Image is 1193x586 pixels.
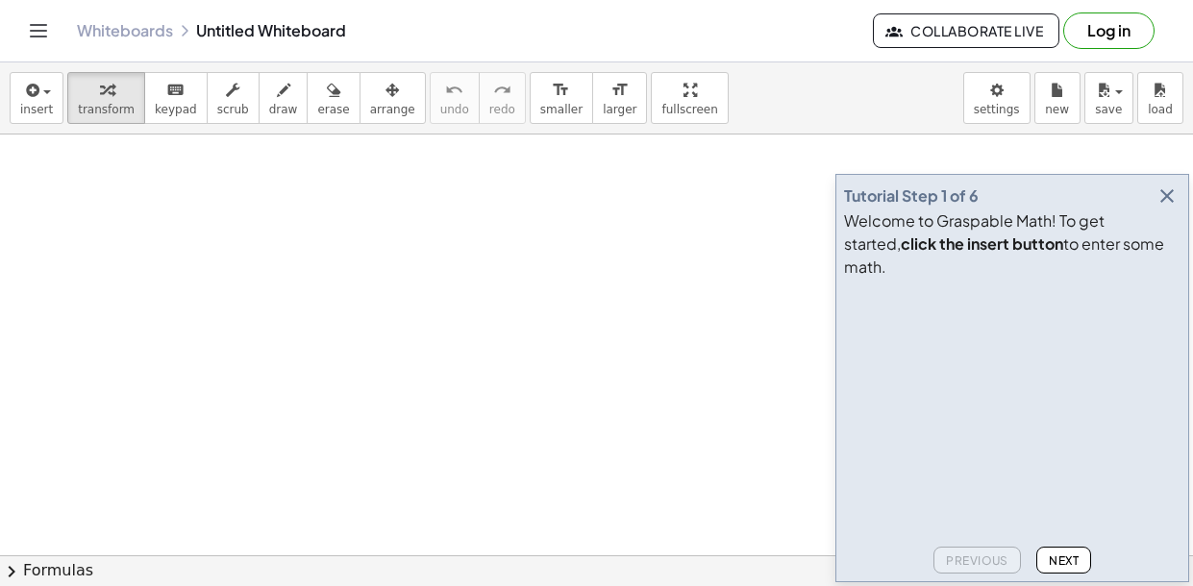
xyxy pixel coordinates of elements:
[540,103,583,116] span: smaller
[844,184,979,208] div: Tutorial Step 1 of 6
[144,72,208,124] button: keyboardkeypad
[360,72,426,124] button: arrange
[1084,72,1133,124] button: save
[430,72,480,124] button: undoundo
[1148,103,1173,116] span: load
[592,72,647,124] button: format_sizelarger
[489,103,515,116] span: redo
[974,103,1020,116] span: settings
[440,103,469,116] span: undo
[317,103,349,116] span: erase
[901,233,1063,254] b: click the insert button
[889,22,1043,39] span: Collaborate Live
[166,79,185,102] i: keyboard
[20,103,53,116] span: insert
[844,209,1181,279] div: Welcome to Graspable Math! To get started, to enter some math.
[217,103,249,116] span: scrub
[1095,103,1122,116] span: save
[445,79,463,102] i: undo
[78,103,135,116] span: transform
[530,72,593,124] button: format_sizesmaller
[269,103,298,116] span: draw
[1045,103,1069,116] span: new
[259,72,309,124] button: draw
[1034,72,1081,124] button: new
[1137,72,1183,124] button: load
[307,72,360,124] button: erase
[873,13,1059,48] button: Collaborate Live
[1049,553,1079,568] span: Next
[479,72,526,124] button: redoredo
[493,79,511,102] i: redo
[610,79,629,102] i: format_size
[651,72,728,124] button: fullscreen
[661,103,717,116] span: fullscreen
[1063,12,1155,49] button: Log in
[1036,547,1091,574] button: Next
[552,79,570,102] i: format_size
[77,21,173,40] a: Whiteboards
[207,72,260,124] button: scrub
[963,72,1031,124] button: settings
[155,103,197,116] span: keypad
[370,103,415,116] span: arrange
[67,72,145,124] button: transform
[603,103,636,116] span: larger
[23,15,54,46] button: Toggle navigation
[10,72,63,124] button: insert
